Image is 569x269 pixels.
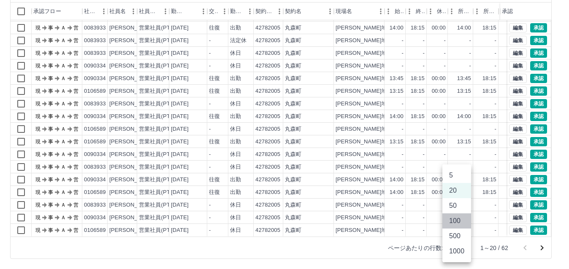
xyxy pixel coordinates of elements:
[442,229,471,244] li: 500
[442,244,471,259] li: 1000
[442,183,471,198] li: 20
[442,198,471,213] li: 50
[442,168,471,183] li: 5
[442,213,471,229] li: 100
